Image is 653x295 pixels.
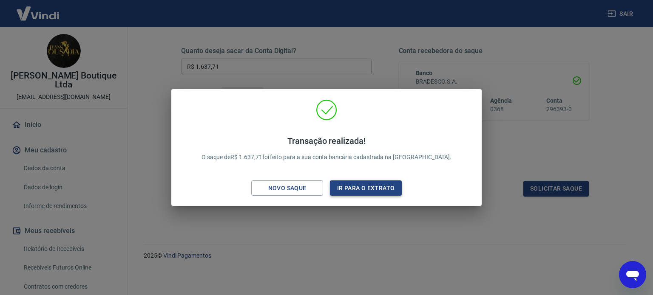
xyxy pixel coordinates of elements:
[619,261,646,288] iframe: Botão para abrir a janela de mensagens
[202,136,452,146] h4: Transação realizada!
[251,180,323,196] button: Novo saque
[330,180,402,196] button: Ir para o extrato
[202,136,452,162] p: O saque de R$ 1.637,71 foi feito para a sua conta bancária cadastrada na [GEOGRAPHIC_DATA].
[258,183,317,194] div: Novo saque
